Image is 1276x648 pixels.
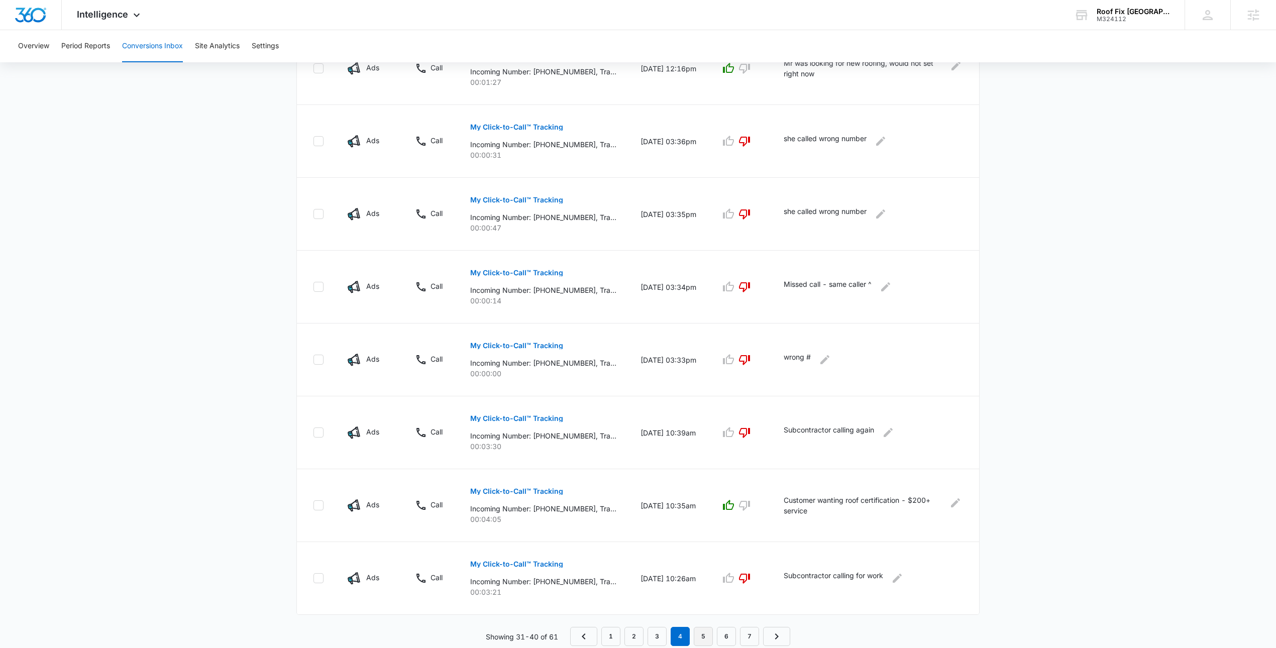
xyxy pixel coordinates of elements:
[111,59,169,66] div: Keywords by Traffic
[470,139,616,150] p: Incoming Number: [PHONE_NUMBER], Tracking Number: [PHONE_NUMBER], Ring To: [PHONE_NUMBER], Caller...
[431,62,443,73] p: Call
[628,469,708,542] td: [DATE] 10:35am
[470,358,616,368] p: Incoming Number: [PHONE_NUMBER], Tracking Number: [PHONE_NUMBER], Ring To: [PHONE_NUMBER], Caller...
[671,627,690,646] em: 4
[470,196,563,203] p: My Click-to-Call™ Tracking
[470,223,616,233] p: 00:00:47
[648,627,667,646] a: Page 3
[27,58,35,66] img: tab_domain_overview_orange.svg
[28,16,49,24] div: v 4.0.25
[431,572,443,583] p: Call
[366,499,379,510] p: Ads
[470,561,563,568] p: My Click-to-Call™ Tracking
[628,105,708,178] td: [DATE] 03:36pm
[628,178,708,251] td: [DATE] 03:35pm
[366,208,379,219] p: Ads
[784,279,872,295] p: Missed call - same caller ^
[77,9,128,20] span: Intelligence
[470,150,616,160] p: 00:00:31
[470,576,616,587] p: Incoming Number: [PHONE_NUMBER], Tracking Number: [PHONE_NUMBER], Ring To: [PHONE_NUMBER], Caller...
[717,627,736,646] a: Page 6
[470,587,616,597] p: 00:03:21
[1097,8,1170,16] div: account name
[38,59,90,66] div: Domain Overview
[366,354,379,364] p: Ads
[366,426,379,437] p: Ads
[470,406,563,430] button: My Click-to-Call™ Tracking
[784,133,867,149] p: she called wrong number
[470,342,563,349] p: My Click-to-Call™ Tracking
[624,627,644,646] a: Page 2
[431,135,443,146] p: Call
[366,135,379,146] p: Ads
[26,26,111,34] div: Domain: [DOMAIN_NAME]
[470,269,563,276] p: My Click-to-Call™ Tracking
[784,58,942,79] p: Mr was looking for new roofing, would not set right now
[100,58,108,66] img: tab_keywords_by_traffic_grey.svg
[763,627,790,646] a: Next Page
[366,281,379,291] p: Ads
[431,499,443,510] p: Call
[470,514,616,524] p: 00:04:05
[1097,16,1170,23] div: account id
[628,323,708,396] td: [DATE] 03:33pm
[470,295,616,306] p: 00:00:14
[431,281,443,291] p: Call
[470,261,563,285] button: My Click-to-Call™ Tracking
[948,495,963,511] button: Edit Comments
[628,32,708,105] td: [DATE] 12:16pm
[431,354,443,364] p: Call
[486,631,558,642] p: Showing 31-40 of 61
[470,77,616,87] p: 00:01:27
[470,552,563,576] button: My Click-to-Call™ Tracking
[878,279,894,295] button: Edit Comments
[470,479,563,503] button: My Click-to-Call™ Tracking
[784,570,883,586] p: Subcontractor calling for work
[470,334,563,358] button: My Click-to-Call™ Tracking
[694,627,713,646] a: Page 5
[470,212,616,223] p: Incoming Number: [PHONE_NUMBER], Tracking Number: [PHONE_NUMBER], Ring To: [PHONE_NUMBER], Caller...
[889,570,905,586] button: Edit Comments
[366,62,379,73] p: Ads
[880,424,896,441] button: Edit Comments
[18,30,49,62] button: Overview
[470,488,563,495] p: My Click-to-Call™ Tracking
[366,572,379,583] p: Ads
[470,285,616,295] p: Incoming Number: [PHONE_NUMBER], Tracking Number: [PHONE_NUMBER], Ring To: [PHONE_NUMBER], Caller...
[252,30,279,62] button: Settings
[784,424,874,441] p: Subcontractor calling again
[16,16,24,24] img: logo_orange.svg
[122,30,183,62] button: Conversions Inbox
[16,26,24,34] img: website_grey.svg
[61,30,110,62] button: Period Reports
[628,396,708,469] td: [DATE] 10:39am
[948,58,963,74] button: Edit Comments
[470,115,563,139] button: My Click-to-Call™ Tracking
[470,441,616,452] p: 00:03:30
[817,352,833,368] button: Edit Comments
[873,206,889,222] button: Edit Comments
[601,627,620,646] a: Page 1
[570,627,597,646] a: Previous Page
[470,368,616,379] p: 00:00:00
[784,206,867,222] p: she called wrong number
[570,627,790,646] nav: Pagination
[470,124,563,131] p: My Click-to-Call™ Tracking
[470,66,616,77] p: Incoming Number: [PHONE_NUMBER], Tracking Number: [PHONE_NUMBER], Ring To: [PHONE_NUMBER], Caller...
[784,495,942,516] p: Customer wanting roof certification - $200+ service
[195,30,240,62] button: Site Analytics
[470,430,616,441] p: Incoming Number: [PHONE_NUMBER], Tracking Number: [PHONE_NUMBER], Ring To: [PHONE_NUMBER], Caller...
[470,188,563,212] button: My Click-to-Call™ Tracking
[470,503,616,514] p: Incoming Number: [PHONE_NUMBER], Tracking Number: [PHONE_NUMBER], Ring To: [PHONE_NUMBER], Caller...
[784,352,811,368] p: wrong #
[628,542,708,615] td: [DATE] 10:26am
[628,251,708,323] td: [DATE] 03:34pm
[470,415,563,422] p: My Click-to-Call™ Tracking
[873,133,889,149] button: Edit Comments
[740,627,759,646] a: Page 7
[431,426,443,437] p: Call
[431,208,443,219] p: Call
